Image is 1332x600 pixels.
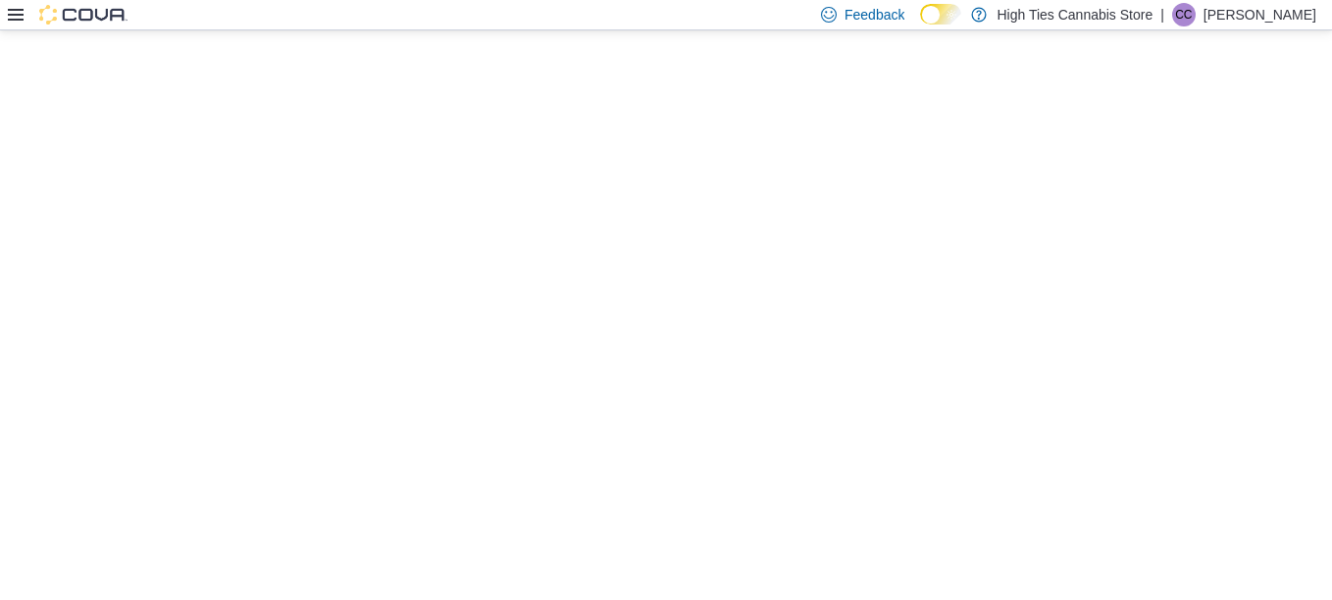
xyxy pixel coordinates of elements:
[1172,3,1196,26] div: Cole Christie
[845,5,904,25] span: Feedback
[1160,3,1164,26] p: |
[920,25,921,25] span: Dark Mode
[1175,3,1192,26] span: CC
[997,3,1153,26] p: High Ties Cannabis Store
[920,4,961,25] input: Dark Mode
[39,5,128,25] img: Cova
[1204,3,1316,26] p: [PERSON_NAME]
